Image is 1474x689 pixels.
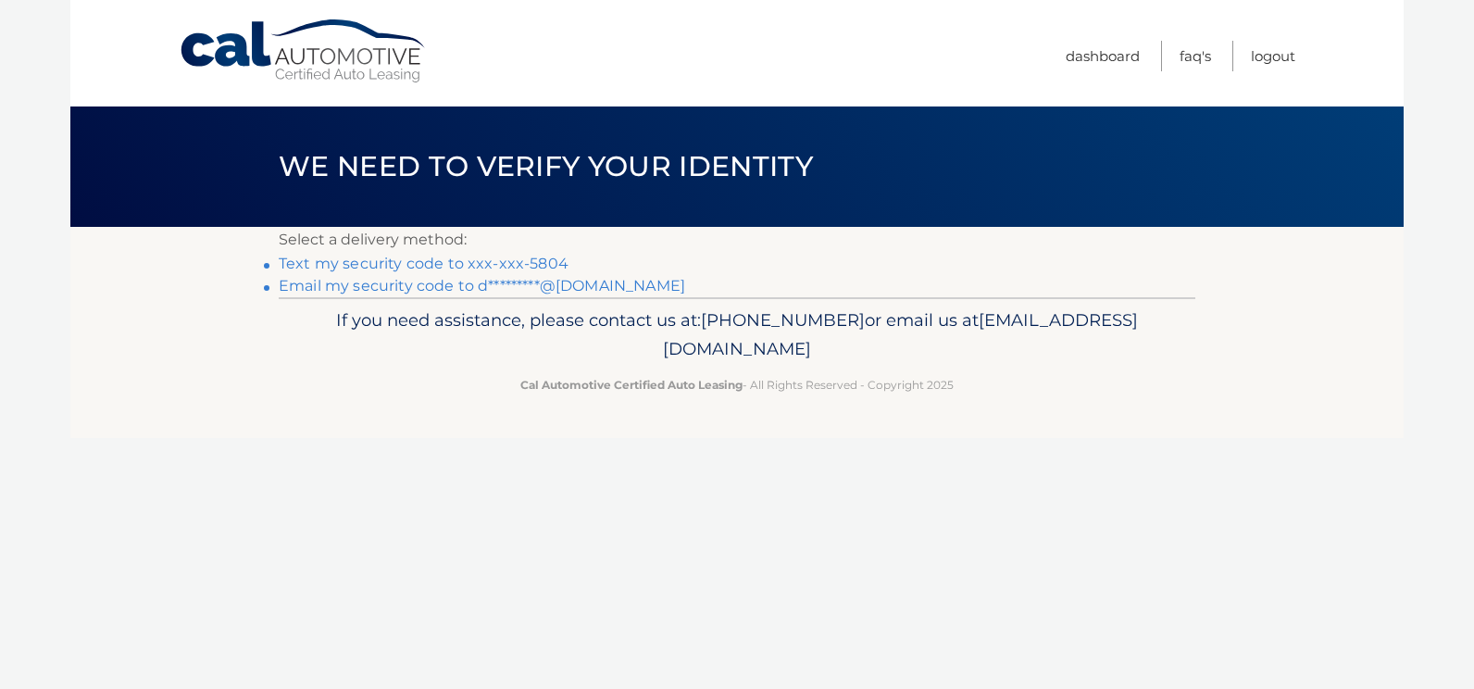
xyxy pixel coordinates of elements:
[279,255,568,272] a: Text my security code to xxx-xxx-5804
[279,277,685,294] a: Email my security code to d*********@[DOMAIN_NAME]
[1180,41,1211,71] a: FAQ's
[520,378,743,392] strong: Cal Automotive Certified Auto Leasing
[179,19,429,84] a: Cal Automotive
[279,227,1195,253] p: Select a delivery method:
[279,149,813,183] span: We need to verify your identity
[291,375,1183,395] p: - All Rights Reserved - Copyright 2025
[701,309,865,331] span: [PHONE_NUMBER]
[1251,41,1295,71] a: Logout
[291,306,1183,365] p: If you need assistance, please contact us at: or email us at
[1066,41,1140,71] a: Dashboard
